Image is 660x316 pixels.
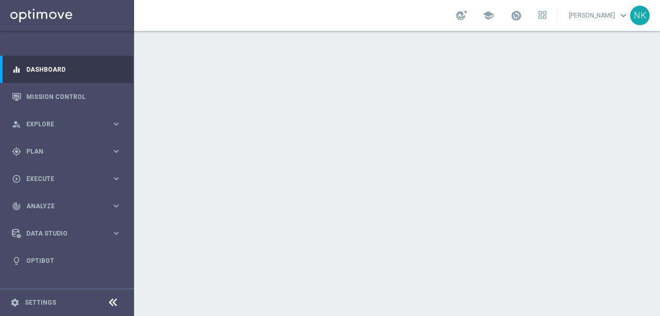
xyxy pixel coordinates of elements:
a: Dashboard [26,56,121,83]
a: [PERSON_NAME]keyboard_arrow_down [568,8,630,23]
span: Plan [26,148,111,155]
i: gps_fixed [12,147,21,156]
button: lightbulb Optibot [11,257,122,265]
i: track_changes [12,202,21,211]
i: keyboard_arrow_right [111,201,121,211]
i: settings [10,298,20,307]
div: Optibot [12,247,121,274]
a: Optibot [26,247,121,274]
i: person_search [12,120,21,129]
button: gps_fixed Plan keyboard_arrow_right [11,147,122,156]
span: Explore [26,121,111,127]
button: equalizer Dashboard [11,65,122,74]
i: keyboard_arrow_right [111,119,121,129]
i: play_circle_outline [12,174,21,184]
span: Analyze [26,203,111,209]
div: Data Studio [12,229,111,238]
div: Analyze [12,202,111,211]
span: Execute [26,176,111,182]
button: play_circle_outline Execute keyboard_arrow_right [11,175,122,183]
button: Mission Control [11,93,122,101]
button: track_changes Analyze keyboard_arrow_right [11,202,122,210]
span: school [483,10,494,21]
div: Mission Control [12,83,121,110]
i: lightbulb [12,256,21,265]
i: keyboard_arrow_right [111,174,121,184]
a: Mission Control [26,83,121,110]
i: equalizer [12,65,21,74]
button: person_search Explore keyboard_arrow_right [11,120,122,128]
span: Data Studio [26,230,111,237]
i: keyboard_arrow_right [111,146,121,156]
div: Explore [12,120,111,129]
button: Data Studio keyboard_arrow_right [11,229,122,238]
div: NK [630,6,650,25]
div: Execute [12,174,111,184]
span: keyboard_arrow_down [618,10,629,21]
a: Settings [25,300,56,306]
div: Dashboard [12,56,121,83]
div: Plan [12,147,111,156]
i: keyboard_arrow_right [111,228,121,238]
